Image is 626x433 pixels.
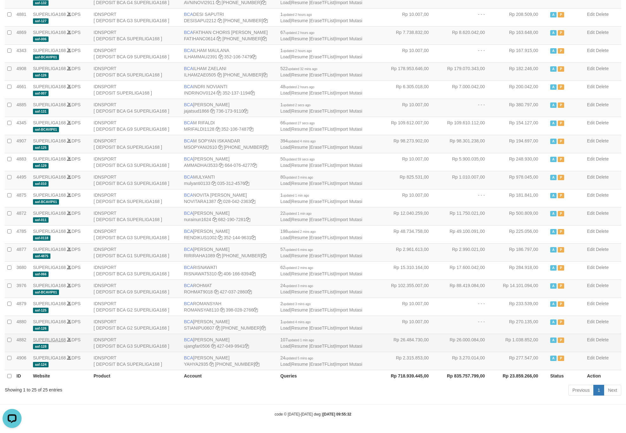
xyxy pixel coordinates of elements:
td: ILHAM MAULANA 352-106-7479 [181,44,278,62]
a: ILHAMMAU2391 [184,54,217,59]
span: 1 [280,12,312,17]
span: Paused [558,48,564,54]
a: Resume [291,253,308,258]
a: SUPERLIGA168 [33,66,66,71]
a: Copy YAHYA2935 to clipboard [209,362,214,367]
a: AMMADHAI3533 [184,163,218,168]
a: Edit [587,211,595,216]
a: Copy 4062281727 to clipboard [262,36,267,41]
a: SUPERLIGA168 [33,301,66,306]
a: Load [280,235,290,240]
td: DPS [30,62,91,81]
a: YAHYA2935 [184,362,208,367]
span: | | | [280,66,362,77]
a: Import Mutasi [336,181,362,186]
span: updated 32 mins ago [288,67,317,71]
a: EraseTFList [310,163,334,168]
td: IDNSPORT [ DEPOSIT SUPERLIGA168 ] [91,81,181,99]
a: Copy 4062301272 to clipboard [255,362,259,367]
a: Resume [291,271,308,276]
a: STIANIPU0607 [184,325,214,331]
span: updated 2 hours ago [283,13,312,16]
a: EraseTFList [310,217,334,222]
span: Active [550,30,557,36]
span: 48 [280,84,314,89]
span: updated 2 secs ago [283,103,310,107]
a: Edit [587,229,595,234]
td: Rp 154.127,00 [494,117,548,135]
a: EraseTFList [310,344,334,349]
a: SUPERLIGA168 [33,193,66,198]
td: IDNSPORT [ DEPOSIT BCA G3 SUPERLIGA168 ] [91,8,181,26]
a: Copy 0280422363 to clipboard [251,199,255,204]
a: Resume [291,163,308,168]
a: jajatsud1866 [184,108,209,114]
a: Load [280,271,290,276]
td: 4869 [14,26,30,44]
a: RIRIRAHA1089 [184,253,215,258]
a: Import Mutasi [336,145,362,150]
a: SUPERLIGA168 [33,12,66,17]
a: Copy NOVITARA1387 to clipboard [218,199,222,204]
a: Copy RENDIKUS1002 to clipboard [218,235,222,240]
td: Rp 109.612.007,00 [382,117,438,135]
a: Delete [596,193,609,198]
a: Edit [587,265,595,270]
a: Import Mutasi [336,72,362,77]
a: Load [280,90,290,95]
a: Load [280,54,290,59]
a: Edit [587,30,595,35]
a: Resume [291,289,308,294]
td: [PERSON_NAME] 736-173-9110 [181,99,278,117]
a: Copy 3521449631 to clipboard [251,235,256,240]
a: Load [280,199,290,204]
span: aaf-126 [33,73,49,78]
a: Load [280,344,290,349]
td: 4661 [14,81,30,99]
a: EraseTFList [310,145,334,150]
a: Resume [291,72,308,77]
span: BCA [184,48,193,53]
a: Copy ROHMAT9018 to clipboard [214,289,218,294]
td: Rp 200.042,00 [494,81,548,99]
a: EraseTFList [310,127,334,132]
a: Delete [596,229,609,234]
a: Edit [587,301,595,306]
td: Rp 182.246,00 [494,62,548,81]
a: Import Mutasi [336,108,362,114]
a: EraseTFList [310,289,334,294]
a: SUPERLIGA168 [33,319,66,324]
td: FATIHAN CHORIS [PERSON_NAME] [PHONE_NUMBER] [181,26,278,44]
a: Load [280,325,290,331]
a: INDRINOV0124 [184,90,216,95]
a: SUPERLIGA168 [33,84,66,89]
a: ILHAMZAE0505 [184,72,216,77]
td: DESI SAPUTRI [PHONE_NUMBER] [181,8,278,26]
a: Copy ILHAMMAU2391 to clipboard [218,54,223,59]
td: DPS [30,8,91,26]
span: Paused [558,102,564,108]
a: Import Mutasi [336,362,362,367]
a: Copy 4062280194 to clipboard [261,325,266,331]
a: nurainun1624 [184,217,211,222]
a: Copy 4062280631 to clipboard [263,72,267,77]
span: 1 [280,48,312,53]
a: ROMANSYA8110 [184,307,219,312]
a: EraseTFList [310,235,334,240]
a: Delete [596,211,609,216]
a: Copy ROMANSYA8110 to clipboard [220,307,225,312]
a: Resume [291,325,308,331]
span: | | | [280,84,362,95]
a: Load [280,181,290,186]
a: Import Mutasi [336,344,362,349]
span: BCA [184,66,193,71]
a: Load [280,108,290,114]
a: RENDIKUS1002 [184,235,217,240]
span: BCA [184,12,193,17]
td: INDRI NOVIANTI 352-137-1194 [181,81,278,99]
a: Delete [596,138,609,143]
a: SUPERLIGA168 [33,156,66,161]
a: Load [280,163,290,168]
a: Resume [291,36,308,41]
a: Copy 4270499941 to clipboard [245,344,249,349]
